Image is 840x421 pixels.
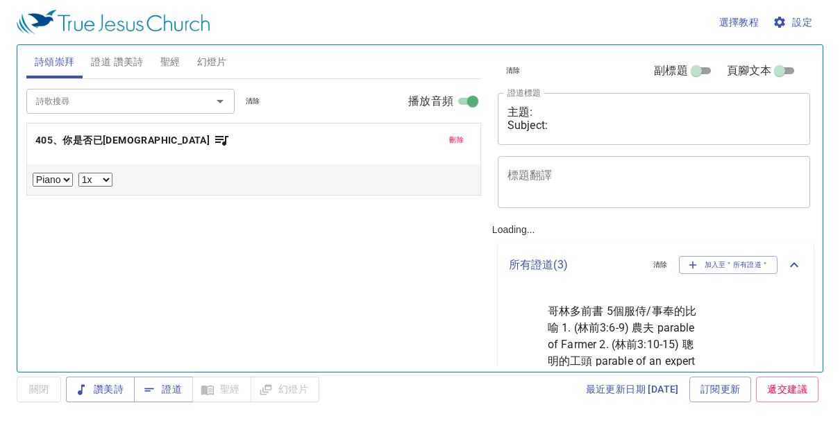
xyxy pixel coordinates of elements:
button: 讚美詩 [66,377,135,402]
span: 加入至＂所有證道＂ [688,259,769,271]
button: 清除 [645,257,676,273]
img: True Jesus Church [17,10,210,35]
span: 詩頌崇拜 [35,53,75,71]
div: Loading... [487,40,819,366]
span: 頁腳文本 [727,62,772,79]
p: 所有證道 ( 3 ) [509,257,642,273]
select: Select Track [33,173,73,187]
button: 加入至＂所有證道＂ [679,256,778,274]
button: 405、你是否已[DEMOGRAPHIC_DATA] [35,132,230,149]
span: 幻燈片 [197,53,227,71]
span: 清除 [653,259,668,271]
span: 副標題 [654,62,687,79]
span: 遞交建議 [767,381,807,398]
a: 最近更新日期 [DATE] [580,377,684,402]
span: 清除 [506,65,521,77]
span: 聖經 [160,53,180,71]
button: 清除 [237,93,269,110]
textarea: 主題: Subject: [507,105,801,132]
button: 清除 [498,62,529,79]
span: 刪除 [449,134,464,146]
span: 證道 [145,381,182,398]
b: 405、你是否已[DEMOGRAPHIC_DATA] [35,132,210,149]
button: 證道 [134,377,193,402]
div: 所有證道(3)清除加入至＂所有證道＂ [498,242,814,288]
span: 選擇教程 [719,14,759,31]
span: 播放音頻 [408,93,453,110]
select: Playback Rate [78,173,112,187]
button: Open [210,92,230,111]
span: 證道 讚美詩 [91,53,143,71]
span: 讚美詩 [77,381,124,398]
button: 選擇教程 [714,10,765,35]
a: 遞交建議 [756,377,818,402]
button: 設定 [770,10,818,35]
span: 清除 [246,95,260,108]
button: 刪除 [441,132,472,148]
span: 最近更新日期 [DATE] [586,381,679,398]
a: 訂閱更新 [689,377,752,402]
span: 訂閱更新 [700,381,741,398]
span: 設定 [775,14,812,31]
